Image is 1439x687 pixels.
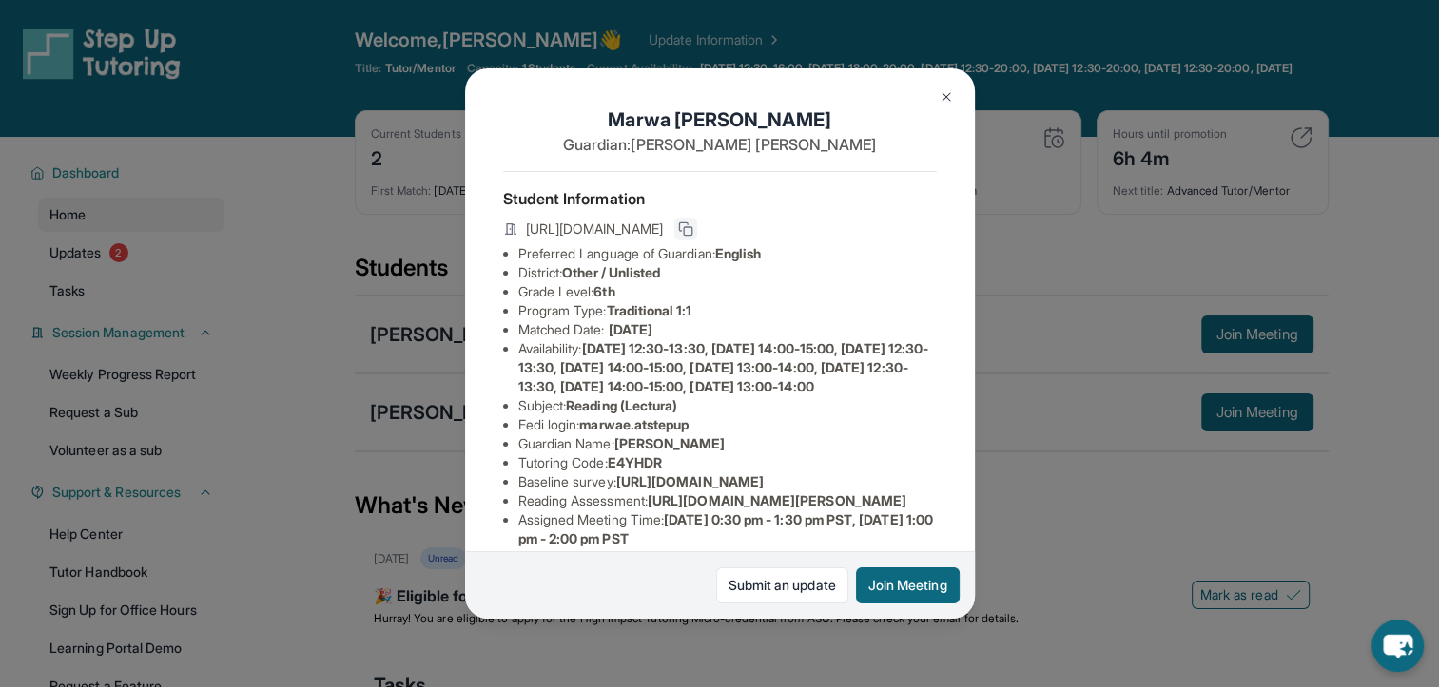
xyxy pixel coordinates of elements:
[518,472,937,491] li: Baseline survey :
[526,219,663,239] span: [URL][DOMAIN_NAME]
[715,245,762,261] span: English
[566,397,677,413] span: Reading (Lectura)
[518,320,937,339] li: Matched Date:
[518,244,937,263] li: Preferred Language of Guardian:
[1371,620,1424,672] button: chat-button
[518,453,937,472] li: Tutoring Code :
[518,491,937,510] li: Reading Assessment :
[518,263,937,282] li: District:
[518,396,937,415] li: Subject :
[518,301,937,320] li: Program Type:
[518,510,937,548] li: Assigned Meeting Time :
[518,548,937,567] li: Student end-of-year survey :
[939,89,954,105] img: Close Icon
[518,282,937,301] li: Grade Level:
[608,454,662,470] span: E4YHDR
[648,492,906,508] span: [URL][DOMAIN_NAME][PERSON_NAME]
[503,106,937,133] h1: Marwa [PERSON_NAME]
[716,567,848,603] a: Submit an update
[562,264,660,280] span: Other / Unlisted
[518,339,937,396] li: Availability:
[518,415,937,434] li: Eedi login :
[616,473,764,489] span: [URL][DOMAIN_NAME]
[609,321,652,337] span: [DATE]
[503,133,937,156] p: Guardian: [PERSON_NAME] [PERSON_NAME]
[503,187,937,210] h4: Student Information
[674,218,697,240] button: Copy link
[614,435,726,451] span: [PERSON_NAME]
[593,283,614,299] span: 6th
[518,511,933,546] span: [DATE] 0:30 pm - 1:30 pm PST, [DATE] 1:00 pm - 2:00 pm PST
[518,340,929,394] span: [DATE] 12:30-13:30, [DATE] 14:00-15:00, [DATE] 12:30-13:30, [DATE] 14:00-15:00, [DATE] 13:00-14:0...
[579,416,689,432] span: marwae.atstepup
[518,434,937,453] li: Guardian Name :
[856,567,960,603] button: Join Meeting
[606,302,691,318] span: Traditional 1:1
[688,549,835,565] span: [URL][DOMAIN_NAME]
